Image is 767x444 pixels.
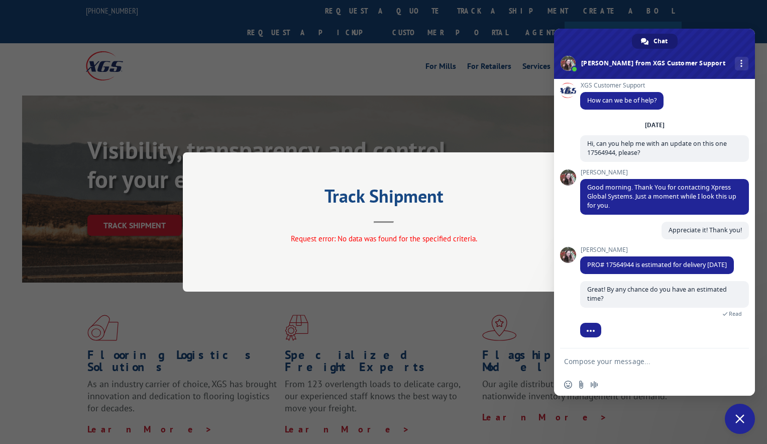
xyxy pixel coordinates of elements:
[580,246,734,253] span: [PERSON_NAME]
[632,34,678,49] div: Chat
[580,169,749,176] span: [PERSON_NAME]
[577,381,585,389] span: Send a file
[564,381,572,389] span: Insert an emoji
[580,82,664,89] span: XGS Customer Support
[735,57,748,70] div: More channels
[669,226,742,234] span: Appreciate it! Thank you!
[290,234,477,243] span: Request error: No data was found for the specified criteria.
[587,139,727,157] span: Hi, can you help me with an update on this one 17564944, please?
[587,96,656,105] span: How can we be of help?
[233,189,534,208] h2: Track Shipment
[587,183,736,210] span: Good morning. Thank You for contacting Xpress Global Systems. Just a moment while I look this up ...
[587,285,727,303] span: Great! By any chance do you have an estimated time?
[645,122,665,128] div: [DATE]
[653,34,668,49] span: Chat
[725,404,755,434] div: Close chat
[587,260,727,269] span: PRO# 17564944 is estimated for delivery [DATE]
[729,310,742,317] span: Read
[590,381,598,389] span: Audio message
[564,357,723,366] textarea: Compose your message...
